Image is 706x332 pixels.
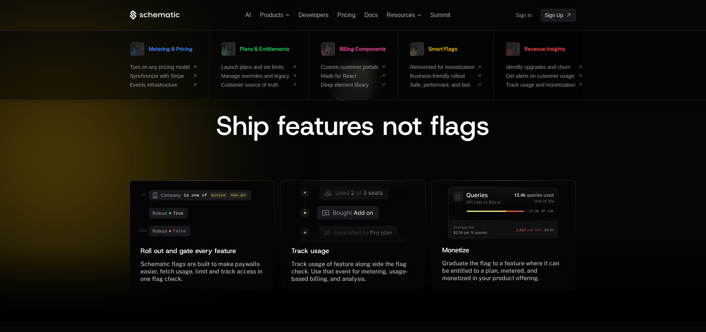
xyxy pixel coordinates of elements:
[130,82,197,88] a: Events infrastructure
[321,64,386,70] a: Custom customer portals
[545,11,563,19] span: Sign Up
[321,40,386,58] a: Billing Components
[506,73,583,79] a: Get alerts on customer usage
[337,12,355,18] a: Pricing
[506,82,583,88] a: Track usage and monetization
[410,40,457,58] a: Smart Flags
[260,12,283,19] span: Products
[442,246,469,255] span: Monetize
[245,12,251,18] a: AI
[516,9,532,21] a: Sign in
[216,108,490,143] span: Ship features not flags
[240,46,289,52] span: Plans & Entitlements
[221,40,289,58] a: Plans & Entitlements
[130,73,197,79] a: Synchronize with Stripe
[130,82,190,88] span: Events infrastructure
[130,64,197,70] a: Turn on any pricing model
[442,260,561,282] span: Graduate the flag to a feature where it can be entitled to a plan, metered, and monetized in your...
[140,246,236,255] span: Roll out and gate every feature
[506,40,565,58] a: Revenue Insights
[541,9,576,21] a: [object Object]
[298,12,328,18] a: Developers
[149,46,193,52] span: Metering & Pricing
[410,64,474,70] span: Reinvented for monetization
[428,46,457,52] span: Smart Flags
[506,73,575,79] span: Get alerts on customer usage
[221,82,297,88] a: Customer source of truth
[339,46,386,52] span: Billing Components
[130,40,193,58] a: Metering & Pricing
[321,73,386,79] a: Made for React
[410,73,482,79] a: Business-friendly rollout
[506,82,575,88] span: Track usage and monetization
[506,64,575,70] span: Identify upgrades and churn
[221,73,289,79] span: Manage overrides and legacy
[410,73,474,79] span: Business-friendly rollout
[410,82,474,88] span: Safe, performant, and fast
[506,64,583,70] a: Identify upgrades and churn
[140,260,264,282] span: Schematic flags are built to make paywalls easier, fetch usage, limit and track access in one fla...
[430,12,450,18] a: Summit
[291,260,408,282] span: Track usage of feature along side the flag check. Use that event for metering, usage-based billin...
[321,73,379,79] span: Made for React
[321,82,379,88] span: Deep element library
[221,64,289,70] span: Launch plans and set limits
[321,64,379,70] span: Custom customer portals
[321,82,386,88] a: Deep element library
[130,73,190,79] span: Synchronize with Stripe
[524,46,565,52] span: Revenue Insights
[221,64,297,70] a: Launch plans and set limits
[410,82,482,88] a: Safe, performant, and fast
[410,64,482,70] a: Reinvented for monetization
[221,73,297,79] a: Manage overrides and legacy
[291,246,329,255] span: Track usage
[364,12,378,18] a: Docs
[221,82,289,88] span: Customer source of truth
[130,64,190,70] span: Turn on any pricing model
[387,12,415,19] span: Resources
